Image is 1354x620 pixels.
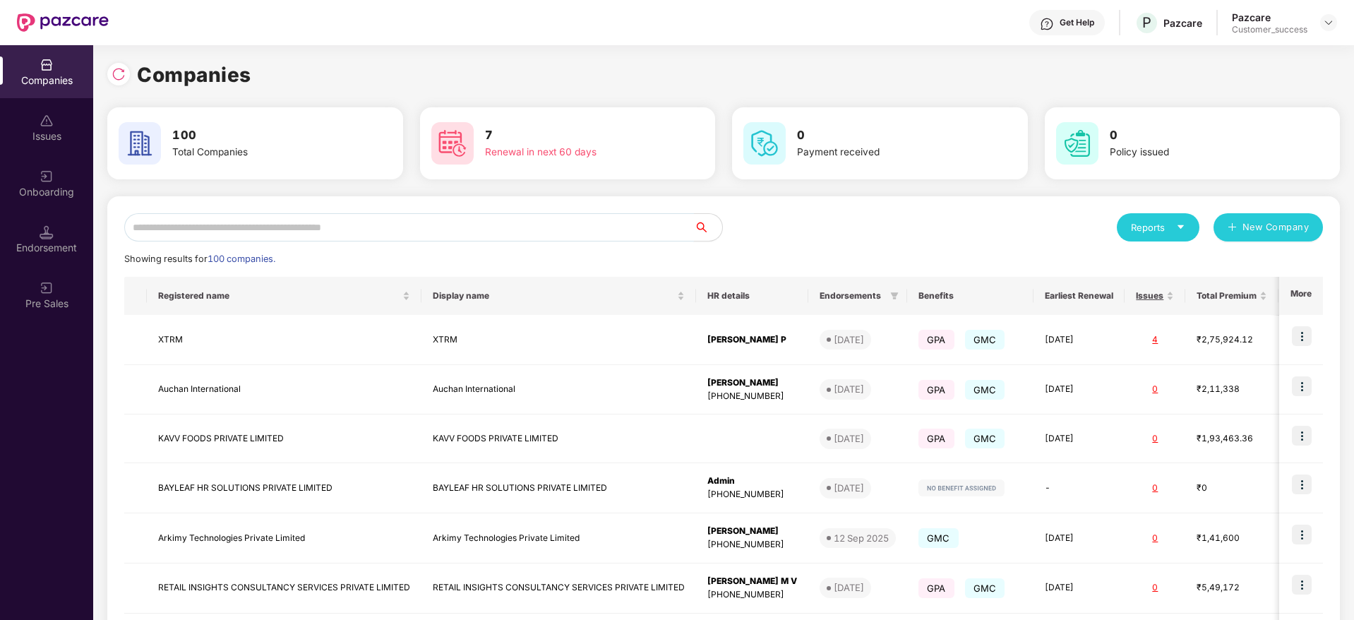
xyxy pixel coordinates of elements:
[890,292,899,300] span: filter
[696,277,808,315] th: HR details
[918,429,954,448] span: GPA
[707,475,797,488] div: Admin
[887,287,901,304] span: filter
[1176,222,1185,232] span: caret-down
[1110,126,1288,145] h3: 0
[40,169,54,184] img: svg+xml;base64,PHN2ZyB3aWR0aD0iMjAiIGhlaWdodD0iMjAiIHZpZXdCb3g9IjAgMCAyMCAyMCIgZmlsbD0ibm9uZSIgeG...
[1136,432,1174,446] div: 0
[1197,581,1267,595] div: ₹5,49,172
[918,330,954,350] span: GPA
[431,122,474,165] img: svg+xml;base64,PHN2ZyB4bWxucz0iaHR0cDovL3d3dy53My5vcmcvMjAwMC9zdmciIHdpZHRoPSI2MCIgaGVpZ2h0PSI2MC...
[707,588,797,602] div: [PHONE_NUMBER]
[707,333,797,347] div: [PERSON_NAME] P
[1242,220,1310,234] span: New Company
[119,122,161,165] img: svg+xml;base64,PHN2ZyB4bWxucz0iaHR0cDovL3d3dy53My5vcmcvMjAwMC9zdmciIHdpZHRoPSI2MCIgaGVpZ2h0PSI2MC...
[965,429,1005,448] span: GMC
[834,531,889,545] div: 12 Sep 2025
[485,145,663,160] div: Renewal in next 60 days
[707,390,797,403] div: [PHONE_NUMBER]
[918,578,954,598] span: GPA
[1034,564,1125,614] td: [DATE]
[1136,290,1163,302] span: Issues
[1228,222,1237,234] span: plus
[834,431,864,446] div: [DATE]
[918,528,959,548] span: GMC
[918,479,1005,496] img: svg+xml;base64,PHN2ZyB4bWxucz0iaHR0cDovL3d3dy53My5vcmcvMjAwMC9zdmciIHdpZHRoPSIxMjIiIGhlaWdodD0iMj...
[693,213,723,242] button: search
[421,513,696,564] td: Arkimy Technologies Private Limited
[147,365,421,415] td: Auchan International
[1163,16,1202,30] div: Pazcare
[1136,581,1174,595] div: 0
[147,564,421,614] td: RETAIL INSIGHTS CONSULTANCY SERVICES PRIVATE LIMITED
[707,488,797,501] div: [PHONE_NUMBER]
[1056,122,1098,165] img: svg+xml;base64,PHN2ZyB4bWxucz0iaHR0cDovL3d3dy53My5vcmcvMjAwMC9zdmciIHdpZHRoPSI2MCIgaGVpZ2h0PSI2MC...
[834,481,864,495] div: [DATE]
[707,575,797,588] div: [PERSON_NAME] M V
[1197,532,1267,545] div: ₹1,41,600
[1323,17,1334,28] img: svg+xml;base64,PHN2ZyBpZD0iRHJvcGRvd24tMzJ4MzIiIHhtbG5zPSJodHRwOi8vd3d3LnczLm9yZy8yMDAwL3N2ZyIgd2...
[965,578,1005,598] span: GMC
[40,114,54,128] img: svg+xml;base64,PHN2ZyBpZD0iSXNzdWVzX2Rpc2FibGVkIiB4bWxucz0iaHR0cDovL3d3dy53My5vcmcvMjAwMC9zdmciIH...
[158,290,400,302] span: Registered name
[1232,11,1307,24] div: Pazcare
[137,59,251,90] h1: Companies
[40,58,54,72] img: svg+xml;base64,PHN2ZyBpZD0iQ29tcGFuaWVzIiB4bWxucz0iaHR0cDovL3d3dy53My5vcmcvMjAwMC9zdmciIHdpZHRoPS...
[707,525,797,538] div: [PERSON_NAME]
[918,380,954,400] span: GPA
[147,315,421,365] td: XTRM
[907,277,1034,315] th: Benefits
[485,126,663,145] h3: 7
[1185,277,1278,315] th: Total Premium
[1292,575,1312,595] img: icon
[147,513,421,564] td: Arkimy Technologies Private Limited
[834,382,864,396] div: [DATE]
[834,580,864,595] div: [DATE]
[17,13,109,32] img: New Pazcare Logo
[834,333,864,347] div: [DATE]
[208,254,275,264] span: 100 companies.
[965,330,1005,350] span: GMC
[421,315,696,365] td: XTRM
[1034,365,1125,415] td: [DATE]
[1136,532,1174,545] div: 0
[1232,24,1307,35] div: Customer_success
[1214,213,1323,242] button: plusNew Company
[1034,513,1125,564] td: [DATE]
[797,126,975,145] h3: 0
[421,365,696,415] td: Auchan International
[743,122,786,165] img: svg+xml;base64,PHN2ZyB4bWxucz0iaHR0cDovL3d3dy53My5vcmcvMjAwMC9zdmciIHdpZHRoPSI2MCIgaGVpZ2h0PSI2MC...
[707,538,797,552] div: [PHONE_NUMBER]
[1110,145,1288,160] div: Policy issued
[1197,482,1267,495] div: ₹0
[40,225,54,239] img: svg+xml;base64,PHN2ZyB3aWR0aD0iMTQuNSIgaGVpZ2h0PSIxNC41IiB2aWV3Qm94PSIwIDAgMTYgMTYiIGZpbGw9Im5vbm...
[1292,376,1312,396] img: icon
[1034,277,1125,315] th: Earliest Renewal
[1136,333,1174,347] div: 4
[421,463,696,513] td: BAYLEAF HR SOLUTIONS PRIVATE LIMITED
[1034,463,1125,513] td: -
[433,290,674,302] span: Display name
[820,290,885,302] span: Endorsements
[1060,17,1094,28] div: Get Help
[965,380,1005,400] span: GMC
[421,277,696,315] th: Display name
[112,67,126,81] img: svg+xml;base64,PHN2ZyBpZD0iUmVsb2FkLTMyeDMyIiB4bWxucz0iaHR0cDovL3d3dy53My5vcmcvMjAwMC9zdmciIHdpZH...
[421,564,696,614] td: RETAIL INSIGHTS CONSULTANCY SERVICES PRIVATE LIMITED
[147,463,421,513] td: BAYLEAF HR SOLUTIONS PRIVATE LIMITED
[1292,475,1312,494] img: icon
[1197,383,1267,396] div: ₹2,11,338
[1292,326,1312,346] img: icon
[172,145,350,160] div: Total Companies
[693,222,722,233] span: search
[40,281,54,295] img: svg+xml;base64,PHN2ZyB3aWR0aD0iMjAiIGhlaWdodD0iMjAiIHZpZXdCb3g9IjAgMCAyMCAyMCIgZmlsbD0ibm9uZSIgeG...
[1131,220,1185,234] div: Reports
[124,254,275,264] span: Showing results for
[1292,426,1312,446] img: icon
[1136,383,1174,396] div: 0
[1197,333,1267,347] div: ₹2,75,924.12
[707,376,797,390] div: [PERSON_NAME]
[1197,432,1267,446] div: ₹1,93,463.36
[147,415,421,463] td: KAVV FOODS PRIVATE LIMITED
[172,126,350,145] h3: 100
